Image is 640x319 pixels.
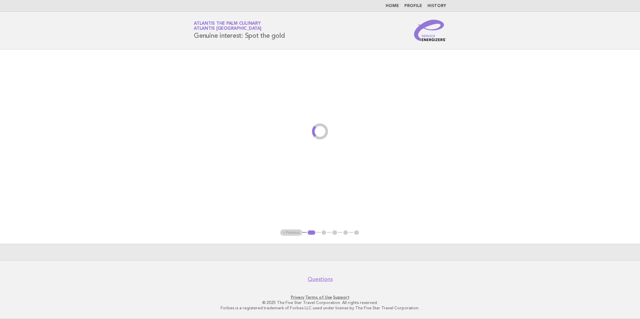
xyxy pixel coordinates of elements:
p: · · [115,295,525,300]
span: Atlantis [GEOGRAPHIC_DATA] [194,27,261,31]
a: Terms of Use [305,295,332,300]
a: Atlantis The Palm CulinaryAtlantis [GEOGRAPHIC_DATA] [194,21,261,31]
a: Support [333,295,349,300]
a: History [427,4,446,8]
a: Profile [404,4,422,8]
p: © 2025 The Five Star Travel Corporation. All rights reserved. [115,300,525,305]
p: Forbes is a registered trademark of Forbes LLC used under license by The Five Star Travel Corpora... [115,305,525,311]
a: Home [386,4,399,8]
img: Service Energizers [414,20,446,41]
a: Privacy [291,295,304,300]
h1: Genuine interest: Spot the gold [194,22,285,39]
a: Questions [308,276,333,283]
